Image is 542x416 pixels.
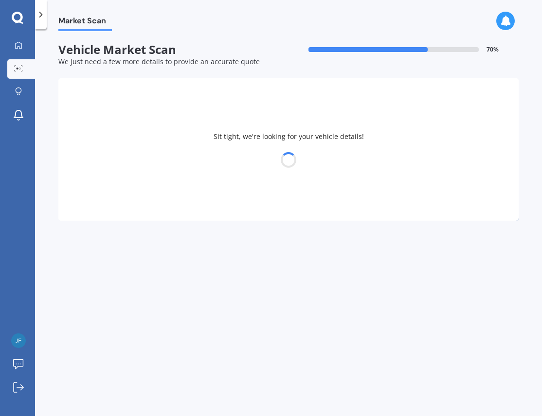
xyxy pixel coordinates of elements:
[487,46,499,53] span: 70 %
[58,78,519,221] div: Sit tight, we're looking for your vehicle details!
[58,43,289,57] span: Vehicle Market Scan
[11,333,26,348] img: df1f0d10384f70b04a4f340bed891b1c
[58,57,260,66] span: We just need a few more details to provide an accurate quote
[58,16,112,29] span: Market Scan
